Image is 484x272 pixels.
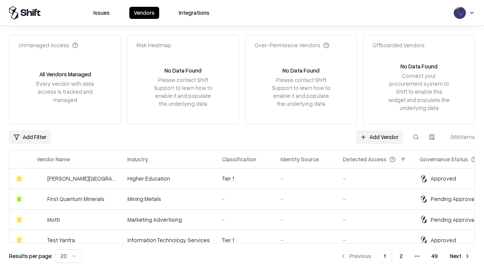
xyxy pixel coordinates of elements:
[343,155,386,163] div: Detected Access
[281,195,331,203] div: -
[343,175,408,182] div: -
[127,175,210,182] div: Higher Education
[400,62,437,70] div: No Data Found
[222,175,268,182] div: Tier 1
[16,236,23,244] div: C
[47,236,75,244] div: Test Yantra
[37,195,44,203] img: First Quantum Minerals
[16,195,23,203] div: B
[47,216,60,224] div: Motti
[47,195,104,203] div: First Quantum Minerals
[129,7,159,19] button: Vendors
[445,249,475,263] button: Next
[47,175,115,182] div: [PERSON_NAME][GEOGRAPHIC_DATA]
[388,72,450,112] div: Connect your procurement system to Shift to enable this widget and populate the underlying data
[164,66,202,74] div: No Data Found
[39,70,91,78] div: All Vendors Managed
[431,216,475,224] div: Pending Approval
[152,76,214,108] div: Please contact Shift Support to learn how to enable it and populate the underlying data
[445,133,475,141] div: 966 items
[222,195,268,203] div: -
[431,236,456,244] div: Approved
[394,249,409,263] button: 2
[281,216,331,224] div: -
[281,155,319,163] div: Identity Source
[19,41,78,49] div: Unmanaged Access
[37,216,44,223] img: Motti
[282,66,320,74] div: No Data Found
[372,41,425,49] div: Offboarded Vendors
[127,216,210,224] div: Marketing Advertising
[127,195,210,203] div: Mining Metals
[222,236,268,244] div: Tier 1
[127,155,148,163] div: Industry
[270,76,332,108] div: Please contact Shift Support to learn how to enable it and populate the underlying data
[281,175,331,182] div: -
[356,130,403,144] a: Add Vendor
[222,155,256,163] div: Classification
[34,80,96,104] div: Every vendor with data access is tracked and managed
[9,130,51,144] button: Add Filter
[431,195,475,203] div: Pending Approval
[281,236,331,244] div: -
[127,236,210,244] div: Information Technology Services
[420,155,468,163] div: Governance Status
[37,236,44,244] img: Test Yantra
[174,7,214,19] button: Integrations
[16,175,23,182] div: C
[254,41,329,49] div: Over-Permissive Vendors
[37,155,70,163] div: Vendor Name
[425,249,444,263] button: 49
[336,249,475,263] nav: pagination
[137,41,171,49] div: Risk Heatmap
[16,216,23,223] div: C
[222,216,268,224] div: -
[343,216,408,224] div: -
[377,249,392,263] button: 1
[343,195,408,203] div: -
[431,175,456,182] div: Approved
[9,252,53,260] p: Results per page:
[89,7,114,19] button: Issues
[343,236,408,244] div: -
[37,175,44,182] img: Reichman University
